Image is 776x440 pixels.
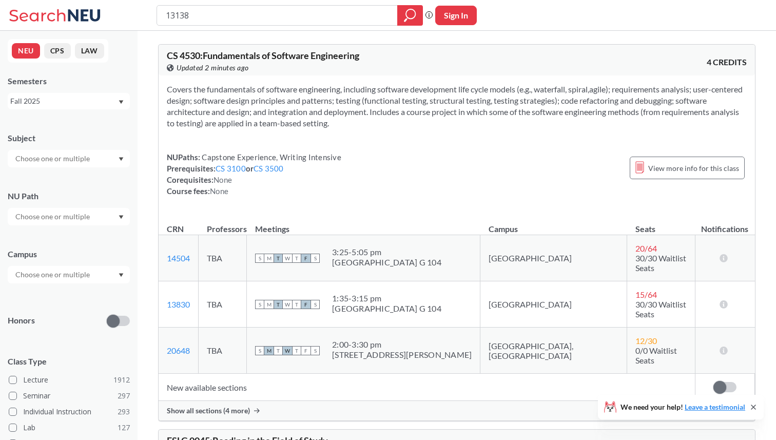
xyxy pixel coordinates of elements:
[707,56,747,68] span: 4 CREDITS
[119,215,124,219] svg: Dropdown arrow
[301,346,311,355] span: F
[119,273,124,277] svg: Dropdown arrow
[264,346,274,355] span: M
[199,213,247,235] th: Professors
[200,152,341,162] span: Capstone Experience, Writing Intensive
[10,95,118,107] div: Fall 2025
[10,211,96,223] input: Choose one or multiple
[167,50,359,61] span: CS 4530 : Fundamentals of Software Engineering
[332,303,441,314] div: [GEOGRAPHIC_DATA] G 104
[167,253,190,263] a: 14504
[8,356,130,367] span: Class Type
[283,300,292,309] span: W
[404,8,416,23] svg: magnifying glass
[9,421,130,434] label: Lab
[159,374,695,401] td: New available sections
[292,254,301,263] span: T
[264,300,274,309] span: M
[311,300,320,309] span: S
[480,328,627,374] td: [GEOGRAPHIC_DATA], [GEOGRAPHIC_DATA]
[8,266,130,283] div: Dropdown arrow
[301,254,311,263] span: F
[9,405,130,418] label: Individual Instruction
[635,299,686,319] span: 30/30 Waitlist Seats
[167,299,190,309] a: 13830
[685,403,745,411] a: Leave a testimonial
[635,336,657,346] span: 12 / 30
[332,257,441,267] div: [GEOGRAPHIC_DATA] G 104
[8,208,130,225] div: Dropdown arrow
[620,404,745,411] span: We need your help!
[118,390,130,401] span: 297
[635,253,686,273] span: 30/30 Waitlist Seats
[301,300,311,309] span: F
[167,84,747,129] section: Covers the fundamentals of software engineering, including software development life cycle models...
[8,190,130,202] div: NU Path
[397,5,423,26] div: magnifying glass
[254,164,284,173] a: CS 3500
[75,43,104,59] button: LAW
[216,164,246,173] a: CS 3100
[332,293,441,303] div: 1:35 - 3:15 pm
[167,151,341,197] div: NUPaths: Prerequisites: or Corequisites: Course fees:
[283,254,292,263] span: W
[8,93,130,109] div: Fall 2025Dropdown arrow
[635,346,677,365] span: 0/0 Waitlist Seats
[435,6,477,25] button: Sign In
[199,281,247,328] td: TBA
[274,254,283,263] span: T
[10,269,96,281] input: Choose one or multiple
[8,75,130,87] div: Semesters
[199,328,247,374] td: TBA
[480,213,627,235] th: Campus
[199,235,247,281] td: TBA
[627,213,695,235] th: Seats
[255,346,264,355] span: S
[311,346,320,355] span: S
[292,300,301,309] span: T
[119,100,124,104] svg: Dropdown arrow
[332,339,472,350] div: 2:00 - 3:30 pm
[255,300,264,309] span: S
[10,152,96,165] input: Choose one or multiple
[118,406,130,417] span: 293
[255,254,264,263] span: S
[119,157,124,161] svg: Dropdown arrow
[480,235,627,281] td: [GEOGRAPHIC_DATA]
[635,290,657,299] span: 15 / 64
[332,247,441,257] div: 3:25 - 5:05 pm
[311,254,320,263] span: S
[113,374,130,386] span: 1912
[8,248,130,260] div: Campus
[247,213,480,235] th: Meetings
[167,346,190,355] a: 20648
[167,223,184,235] div: CRN
[9,373,130,387] label: Lecture
[177,62,249,73] span: Updated 2 minutes ago
[264,254,274,263] span: M
[159,401,755,420] div: Show all sections (4 more)
[9,389,130,403] label: Seminar
[165,7,390,24] input: Class, professor, course number, "phrase"
[44,43,71,59] button: CPS
[332,350,472,360] div: [STREET_ADDRESS][PERSON_NAME]
[292,346,301,355] span: T
[274,346,283,355] span: T
[12,43,40,59] button: NEU
[274,300,283,309] span: T
[8,315,35,327] p: Honors
[635,243,657,253] span: 20 / 64
[648,162,739,175] span: View more info for this class
[480,281,627,328] td: [GEOGRAPHIC_DATA]
[283,346,292,355] span: W
[695,213,754,235] th: Notifications
[214,175,232,184] span: None
[8,132,130,144] div: Subject
[167,406,250,415] span: Show all sections (4 more)
[210,186,228,196] span: None
[8,150,130,167] div: Dropdown arrow
[118,422,130,433] span: 127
